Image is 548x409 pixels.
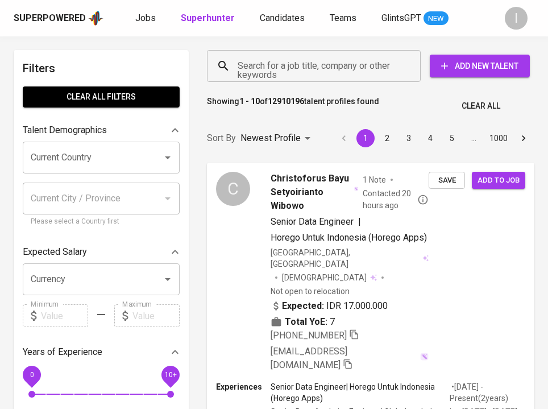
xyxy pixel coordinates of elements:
span: Senior Data Engineer [271,216,354,227]
p: Newest Profile [240,131,301,145]
span: [DEMOGRAPHIC_DATA] [282,272,368,283]
span: Clear All [462,99,500,113]
div: Newest Profile [240,128,314,149]
p: Experiences [216,381,271,393]
svg: By Batam recruiter [417,194,429,205]
span: | [358,215,361,229]
b: Expected: [282,299,324,313]
button: Clear All filters [23,86,180,108]
div: Years of Experience [23,341,180,363]
p: Please select a Country first [31,216,172,228]
p: • [DATE] - Present ( 2 years ) [450,381,525,404]
button: Go to page 4 [421,129,439,147]
span: [PHONE_NUMBER] [271,330,347,341]
span: Add New Talent [439,59,521,73]
div: Superpowered [14,12,86,25]
div: Expected Salary [23,241,180,263]
span: [EMAIL_ADDRESS][DOMAIN_NAME] [271,346,347,370]
span: 1 Note [363,174,386,185]
span: Jobs [135,13,156,23]
img: magic_wand.svg [420,353,429,361]
input: Value [41,304,88,327]
span: Teams [330,13,356,23]
nav: pagination navigation [333,129,534,147]
button: Save [429,172,465,189]
p: Years of Experience [23,345,102,359]
p: Showing of talent profiles found [207,96,379,117]
span: Candidates [260,13,305,23]
span: 7 [330,315,335,329]
p: Senior Data Engineer | Horego Untuk Indonesia (Horego Apps) [271,381,450,404]
button: page 1 [356,129,375,147]
span: GlintsGPT [381,13,421,23]
div: Talent Demographics [23,119,180,142]
a: GlintsGPT NEW [381,11,449,26]
button: Add New Talent [430,55,530,77]
a: Candidates [260,11,307,26]
p: Sort By [207,131,236,145]
button: Open [160,271,176,287]
button: Clear All [457,96,505,117]
b: 1 - 10 [239,97,260,106]
span: Horego Untuk Indonesia (Horego Apps) [271,232,427,243]
button: Add to job [472,172,525,189]
a: Superhunter [181,11,237,26]
button: Go to page 1000 [486,129,511,147]
a: Teams [330,11,359,26]
span: Clear All filters [32,90,171,104]
span: Save [434,174,459,187]
h6: Filters [23,59,180,77]
a: Superpoweredapp logo [14,10,103,27]
span: 0 [30,371,34,379]
div: [GEOGRAPHIC_DATA], [GEOGRAPHIC_DATA] [271,247,429,270]
img: app logo [88,10,103,27]
button: Go to page 3 [400,129,418,147]
a: Jobs [135,11,158,26]
img: magic_wand.svg [354,187,359,191]
div: C [216,172,250,206]
b: Total YoE: [285,315,327,329]
p: Not open to relocation [271,286,350,297]
button: Go to page 5 [443,129,461,147]
span: Contacted 20 hours ago [363,188,429,210]
button: Open [160,150,176,166]
div: … [464,133,483,144]
b: 12910196 [268,97,304,106]
p: Expected Salary [23,245,87,259]
button: Go to page 2 [378,129,396,147]
div: IDR 17.000.000 [271,299,388,313]
span: Christoforus Bayu Setyoirianto Wibowo [271,172,353,213]
input: Value [132,304,180,327]
div: I [505,7,528,30]
button: Go to next page [514,129,533,147]
span: 10+ [164,371,176,379]
span: Add to job [478,174,520,187]
p: Talent Demographics [23,123,107,137]
span: NEW [424,13,449,24]
b: Superhunter [181,13,235,23]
